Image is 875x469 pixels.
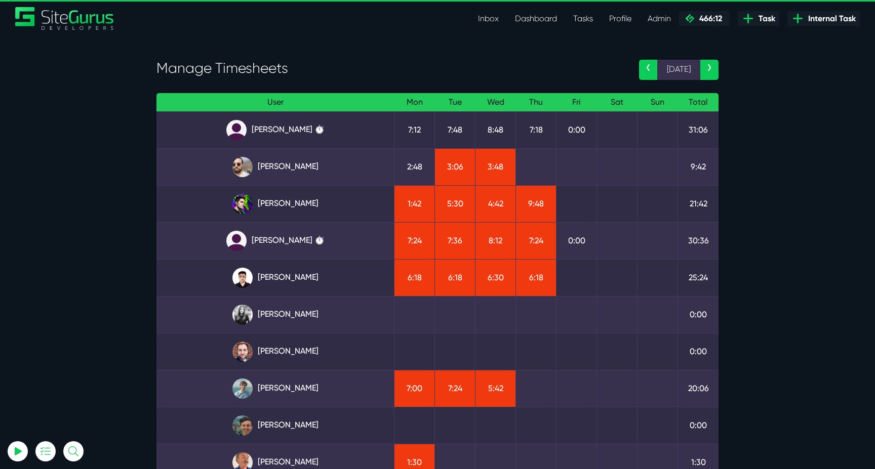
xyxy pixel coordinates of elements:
a: Admin [640,9,679,29]
th: Tue [435,93,475,112]
td: 7:24 [435,370,475,407]
a: [PERSON_NAME] [165,378,386,399]
th: Sun [638,93,678,112]
td: 0:00 [678,296,719,333]
td: 6:30 [475,259,516,296]
td: 7:24 [516,222,556,259]
a: Profile [601,9,640,29]
td: 7:18 [516,111,556,148]
a: [PERSON_NAME] ⏱️ [165,120,386,140]
img: tkl4csrki1nqjgf0pb1z.png [232,378,253,399]
th: User [156,93,394,112]
th: Sat [597,93,638,112]
a: 466:12 [679,11,730,26]
a: Inbox [470,9,507,29]
td: 7:48 [435,111,475,148]
td: 6:18 [516,259,556,296]
a: [PERSON_NAME] [165,194,386,214]
a: Internal Task [787,11,860,26]
span: [DATE] [657,60,700,80]
a: [PERSON_NAME] [165,157,386,177]
span: Internal Task [804,13,856,25]
td: 0:00 [556,111,597,148]
td: 5:42 [475,370,516,407]
a: SiteGurus [15,7,114,30]
td: 9:42 [678,148,719,185]
td: 6:18 [394,259,435,296]
td: 30:36 [678,222,719,259]
a: Dashboard [507,9,565,29]
th: Thu [516,93,556,112]
a: [PERSON_NAME] ⏱️ [165,231,386,251]
td: 8:48 [475,111,516,148]
img: tfogtqcjwjterk6idyiu.jpg [232,342,253,362]
td: 5:30 [435,185,475,222]
img: xv1kmavyemxtguplm5ir.png [232,268,253,288]
td: 6:18 [435,259,475,296]
td: 9:48 [516,185,556,222]
td: 3:06 [435,148,475,185]
td: 1:42 [394,185,435,222]
td: 31:06 [678,111,719,148]
td: 2:48 [394,148,435,185]
td: 7:36 [435,222,475,259]
img: default_qrqg0b.png [226,120,247,140]
a: [PERSON_NAME] [165,415,386,436]
td: 20:06 [678,370,719,407]
td: 4:42 [475,185,516,222]
img: rgqpcqpgtbr9fmz9rxmm.jpg [232,305,253,325]
th: Fri [556,93,597,112]
a: [PERSON_NAME] [165,305,386,325]
a: Tasks [565,9,601,29]
img: Sitegurus Logo [15,7,114,30]
td: 7:12 [394,111,435,148]
a: › [700,60,719,80]
td: 8:12 [475,222,516,259]
h3: Manage Timesheets [156,60,624,77]
td: 7:24 [394,222,435,259]
img: ublsy46zpoyz6muduycb.jpg [232,157,253,177]
span: 466:12 [695,14,722,23]
span: Task [754,13,775,25]
td: 25:24 [678,259,719,296]
img: default_qrqg0b.png [226,231,247,251]
td: 0:00 [678,407,719,444]
td: 3:48 [475,148,516,185]
img: esb8jb8dmrsykbqurfoz.jpg [232,415,253,436]
th: Mon [394,93,435,112]
a: Task [738,11,779,26]
img: rxuxidhawjjb44sgel4e.png [232,194,253,214]
td: 7:00 [394,370,435,407]
td: 0:00 [556,222,597,259]
a: [PERSON_NAME] [165,268,386,288]
a: [PERSON_NAME] [165,342,386,362]
a: ‹ [639,60,657,80]
td: 21:42 [678,185,719,222]
th: Wed [475,93,516,112]
th: Total [678,93,719,112]
td: 0:00 [678,333,719,370]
